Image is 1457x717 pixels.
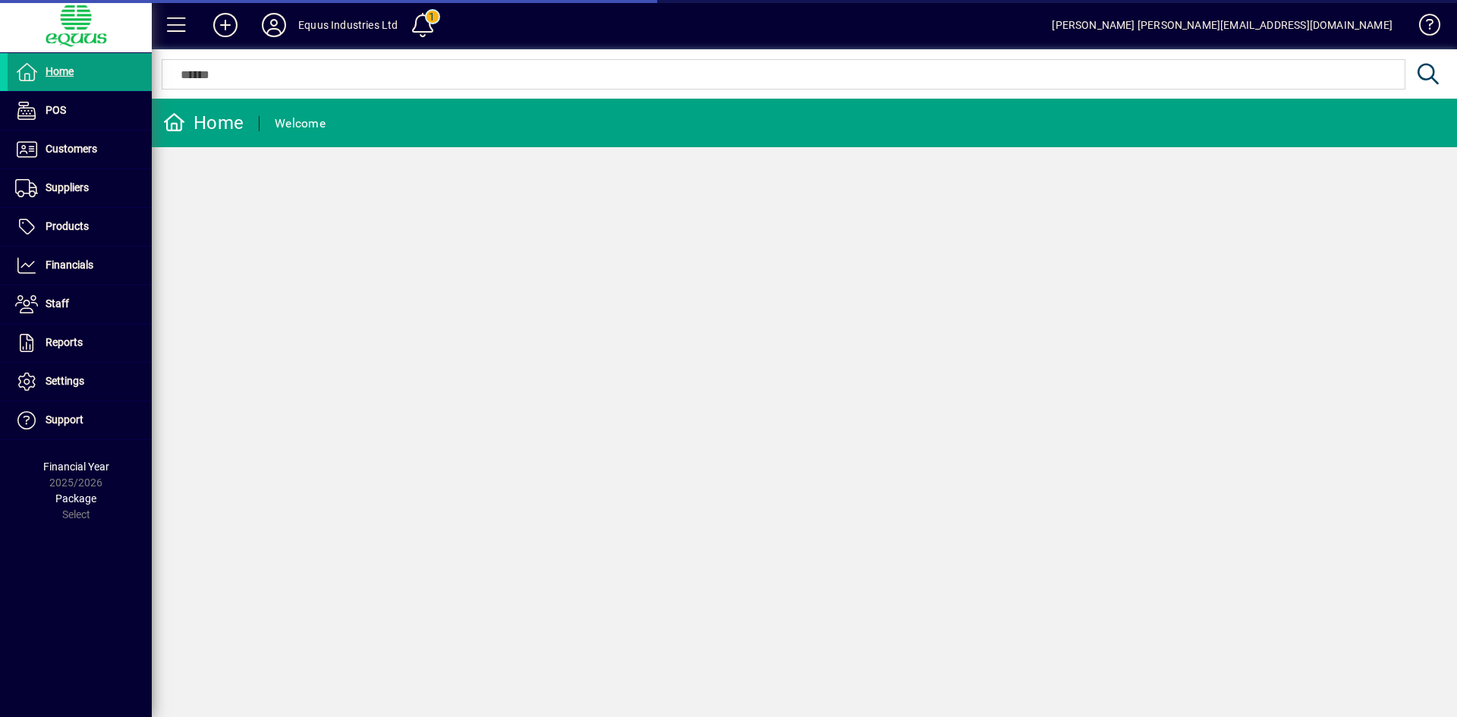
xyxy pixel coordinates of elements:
[8,169,152,207] a: Suppliers
[46,414,83,426] span: Support
[46,297,69,310] span: Staff
[8,401,152,439] a: Support
[8,363,152,401] a: Settings
[43,461,109,473] span: Financial Year
[163,111,244,135] div: Home
[46,375,84,387] span: Settings
[201,11,250,39] button: Add
[46,65,74,77] span: Home
[1408,3,1438,52] a: Knowledge Base
[46,181,89,193] span: Suppliers
[8,247,152,285] a: Financials
[8,285,152,323] a: Staff
[46,143,97,155] span: Customers
[1052,13,1392,37] div: [PERSON_NAME] [PERSON_NAME][EMAIL_ADDRESS][DOMAIN_NAME]
[250,11,298,39] button: Profile
[8,324,152,362] a: Reports
[46,220,89,232] span: Products
[46,259,93,271] span: Financials
[275,112,326,136] div: Welcome
[8,92,152,130] a: POS
[8,131,152,168] a: Customers
[46,336,83,348] span: Reports
[46,104,66,116] span: POS
[298,13,398,37] div: Equus Industries Ltd
[55,492,96,505] span: Package
[8,208,152,246] a: Products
